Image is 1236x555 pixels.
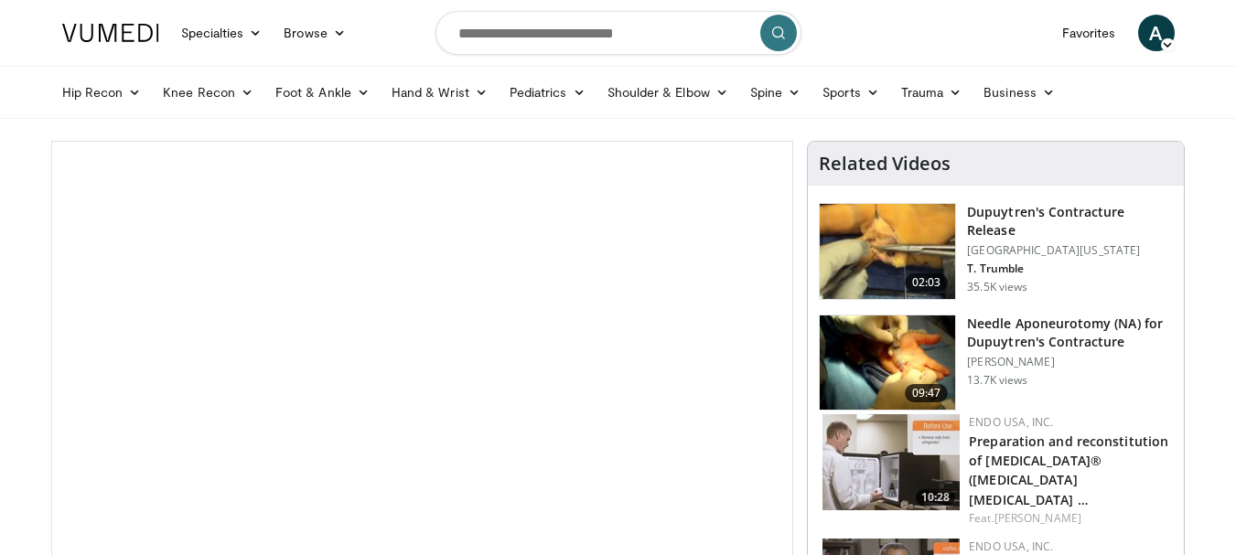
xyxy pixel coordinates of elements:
h3: Needle Aponeurotomy (NA) for Dupuytren's Contracture [967,315,1173,351]
a: Endo USA, Inc. [969,539,1053,554]
span: 09:47 [905,384,949,402]
img: atik_3.png.150x105_q85_crop-smart_upscale.jpg [820,315,955,411]
a: Favorites [1051,15,1127,51]
a: Hip Recon [51,74,153,111]
a: [PERSON_NAME] [994,510,1081,526]
a: 10:28 [822,414,960,510]
a: Shoulder & Elbow [597,74,739,111]
div: Feat. [969,510,1169,527]
a: Preparation and reconstitution of [MEDICAL_DATA]® ([MEDICAL_DATA] [MEDICAL_DATA] … [969,432,1168,507]
p: 35.5K views [967,280,1027,294]
p: 13.7K views [967,373,1027,388]
a: Trauma [890,74,973,111]
span: 10:28 [916,489,955,506]
h3: Dupuytren's Contracture Release [967,203,1173,240]
a: A [1138,15,1175,51]
h4: Related Videos [819,153,951,175]
a: Browse [273,15,357,51]
a: 02:03 Dupuytren's Contracture Release [GEOGRAPHIC_DATA][US_STATE] T. Trumble 35.5K views [819,203,1173,300]
a: Endo USA, Inc. [969,414,1053,430]
a: Specialties [170,15,274,51]
p: T. Trumble [967,261,1173,276]
a: Spine [739,74,811,111]
input: Search topics, interventions [435,11,801,55]
a: Hand & Wrist [381,74,499,111]
a: Business [973,74,1066,111]
p: [GEOGRAPHIC_DATA][US_STATE] [967,243,1173,258]
a: Sports [811,74,890,111]
img: 38790_0000_3.png.150x105_q85_crop-smart_upscale.jpg [820,204,955,299]
img: VuMedi Logo [62,24,159,42]
p: [PERSON_NAME] [967,355,1173,369]
a: Foot & Ankle [264,74,381,111]
span: 02:03 [905,273,949,292]
img: ab89541e-13d0-49f0-812b-38e61ef681fd.150x105_q85_crop-smart_upscale.jpg [822,414,960,510]
a: Pediatrics [499,74,597,111]
a: Knee Recon [152,74,264,111]
a: 09:47 Needle Aponeurotomy (NA) for Dupuytren's Contracture [PERSON_NAME] 13.7K views [819,315,1173,411]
